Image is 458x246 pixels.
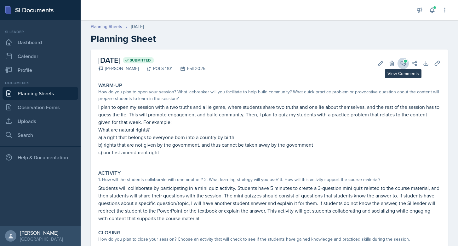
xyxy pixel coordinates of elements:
a: Dashboard [3,36,78,49]
a: Calendar [3,50,78,62]
p: I plan to open my session with a two truths and a lie game, where students share two truths and o... [98,103,440,126]
a: Observation Forms [3,101,78,114]
div: Fall 2025 [173,65,205,72]
div: [DATE] [131,23,144,30]
a: Profile [3,64,78,76]
a: Search [3,129,78,141]
p: Students will collaborate by participating in a mini quiz activity. Students have 5 minutes to cr... [98,184,440,222]
a: Planning Sheets [91,23,122,30]
h2: [DATE] [98,55,205,66]
span: Submitted [130,58,151,63]
div: How do you plan to open your session? What icebreaker will you facilitate to help build community... [98,89,440,102]
button: View Comments [398,58,409,69]
label: Warm-Up [98,82,123,89]
div: Help & Documentation [3,151,78,164]
div: Documents [3,80,78,86]
p: c) our first amendment right [98,149,440,156]
div: [GEOGRAPHIC_DATA] [20,236,63,242]
a: Uploads [3,115,78,127]
div: [PERSON_NAME] [98,65,139,72]
p: b) rights that are not given by the government, and thus cannot be taken away by the government [98,141,440,149]
div: Si leader [3,29,78,35]
div: How do you plan to close your session? Choose an activity that will check to see if the students ... [98,236,440,243]
p: What are natural rights? [98,126,440,133]
div: [PERSON_NAME] [20,230,63,236]
p: a) a right that belongs to everyone born into a country by birth [98,133,440,141]
h2: Planning Sheet [91,33,448,44]
a: Planning Sheets [3,87,78,100]
label: Activity [98,170,121,176]
div: 1. How will the students collaborate with one another? 2. What learning strategy will you use? 3.... [98,176,440,183]
div: POLS 1101 [139,65,173,72]
label: Closing [98,230,121,236]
